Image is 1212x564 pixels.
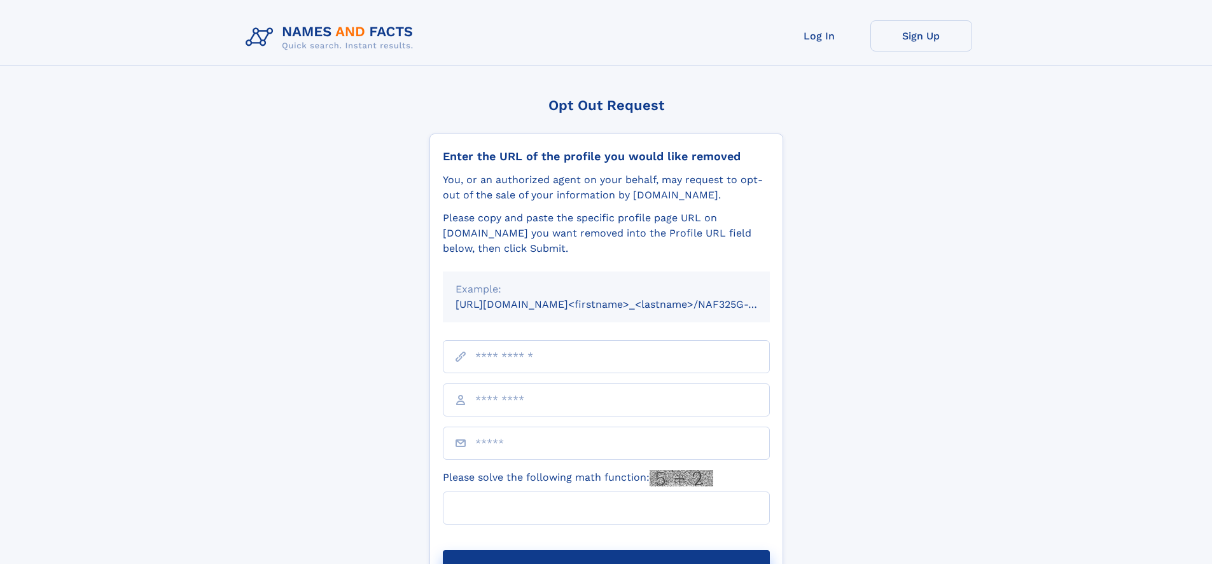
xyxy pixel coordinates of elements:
[443,470,713,486] label: Please solve the following math function:
[870,20,972,52] a: Sign Up
[456,282,757,297] div: Example:
[443,149,770,163] div: Enter the URL of the profile you would like removed
[443,172,770,203] div: You, or an authorized agent on your behalf, may request to opt-out of the sale of your informatio...
[769,20,870,52] a: Log In
[240,20,424,55] img: Logo Names and Facts
[443,210,770,256] div: Please copy and paste the specific profile page URL on [DOMAIN_NAME] you want removed into the Pr...
[429,97,783,113] div: Opt Out Request
[456,298,794,310] small: [URL][DOMAIN_NAME]<firstname>_<lastname>/NAF325G-xxxxxxxx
